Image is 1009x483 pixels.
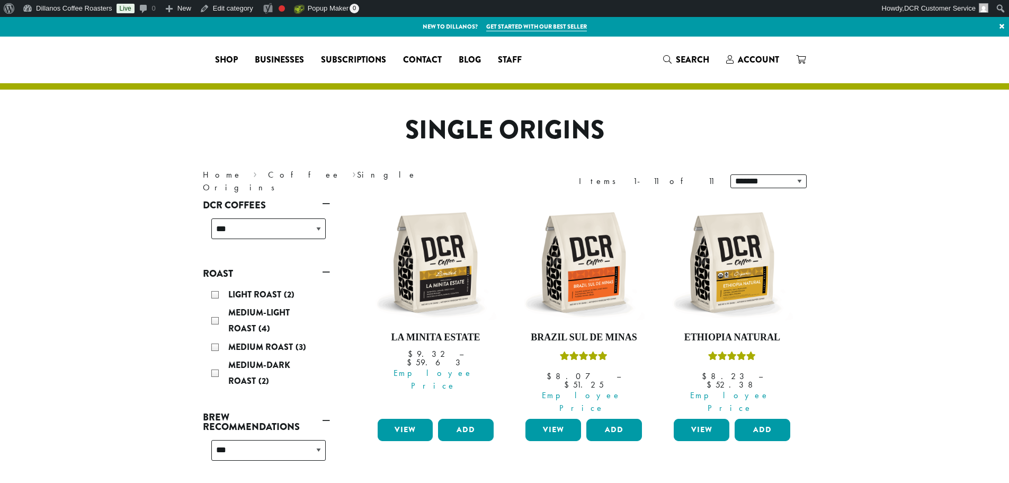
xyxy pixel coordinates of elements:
nav: Breadcrumb [203,169,489,194]
span: Medium Roast [228,341,296,353]
div: Items 1-11 of 11 [579,175,715,188]
span: Blog [459,54,481,67]
a: Roast [203,265,330,283]
img: DCR-12oz-FTO-Ethiopia-Natural-Stock-scaled.png [671,201,793,323]
span: Businesses [255,54,304,67]
span: – [617,371,621,382]
span: Employee Price [519,389,645,415]
a: Search [655,51,718,68]
a: View [674,419,729,441]
button: Add [438,419,494,441]
span: Staff [498,54,522,67]
bdi: 51.25 [564,379,604,390]
span: Light Roast [228,288,284,301]
button: Add [586,419,642,441]
img: DCR-12oz-Brazil-Sul-De-Minas-Stock-scaled.png [523,201,645,323]
a: Ethiopia NaturalRated 5.00 out of 5 Employee Price [671,201,793,415]
span: $ [407,357,416,368]
a: La Minita Estate Employee Price [375,201,497,415]
bdi: 59.63 [407,357,465,368]
div: Roast [203,283,330,395]
span: $ [564,379,573,390]
span: (2) [258,375,269,387]
bdi: 52.38 [707,379,758,390]
span: Employee Price [371,367,497,392]
span: › [253,165,257,181]
a: Staff [489,51,530,68]
a: Home [203,169,242,180]
bdi: 9.32 [408,348,449,359]
span: Contact [403,54,442,67]
a: Shop [207,51,246,68]
span: $ [702,371,711,382]
button: Add [735,419,790,441]
h1: Single Origins [195,115,815,146]
div: Rated 5.00 out of 5 [708,350,756,366]
span: Medium-Dark Roast [228,359,290,387]
a: Brazil Sul De MinasRated 5.00 out of 5 Employee Price [523,201,645,415]
a: View [378,419,433,441]
a: Coffee [268,169,341,180]
span: Employee Price [667,389,793,415]
h4: La Minita Estate [375,332,497,344]
img: DCR-12oz-La-Minita-Estate-Stock-scaled.png [374,201,496,323]
a: Live [117,4,135,13]
span: Account [738,54,779,66]
h4: Ethiopia Natural [671,332,793,344]
span: DCR Customer Service [904,4,976,12]
a: Get started with our best seller [486,22,587,31]
span: Subscriptions [321,54,386,67]
span: $ [408,348,417,359]
div: Brew Recommendations [203,436,330,473]
h4: Brazil Sul De Minas [523,332,645,344]
a: Brew Recommendations [203,408,330,436]
span: (3) [296,341,306,353]
span: Shop [215,54,238,67]
span: – [758,371,763,382]
a: View [525,419,581,441]
span: 0 [350,4,359,13]
bdi: 8.07 [547,371,606,382]
span: $ [707,379,716,390]
span: Search [676,54,709,66]
bdi: 8.23 [702,371,748,382]
span: $ [547,371,556,382]
div: DCR Coffees [203,214,330,252]
div: Rated 5.00 out of 5 [560,350,608,366]
a: DCR Coffees [203,196,330,214]
span: (4) [258,322,270,335]
a: × [995,17,1009,36]
span: (2) [284,288,294,301]
div: Focus keyphrase not set [279,5,285,12]
span: Medium-Light Roast [228,306,290,335]
span: – [459,348,463,359]
span: › [352,165,356,181]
